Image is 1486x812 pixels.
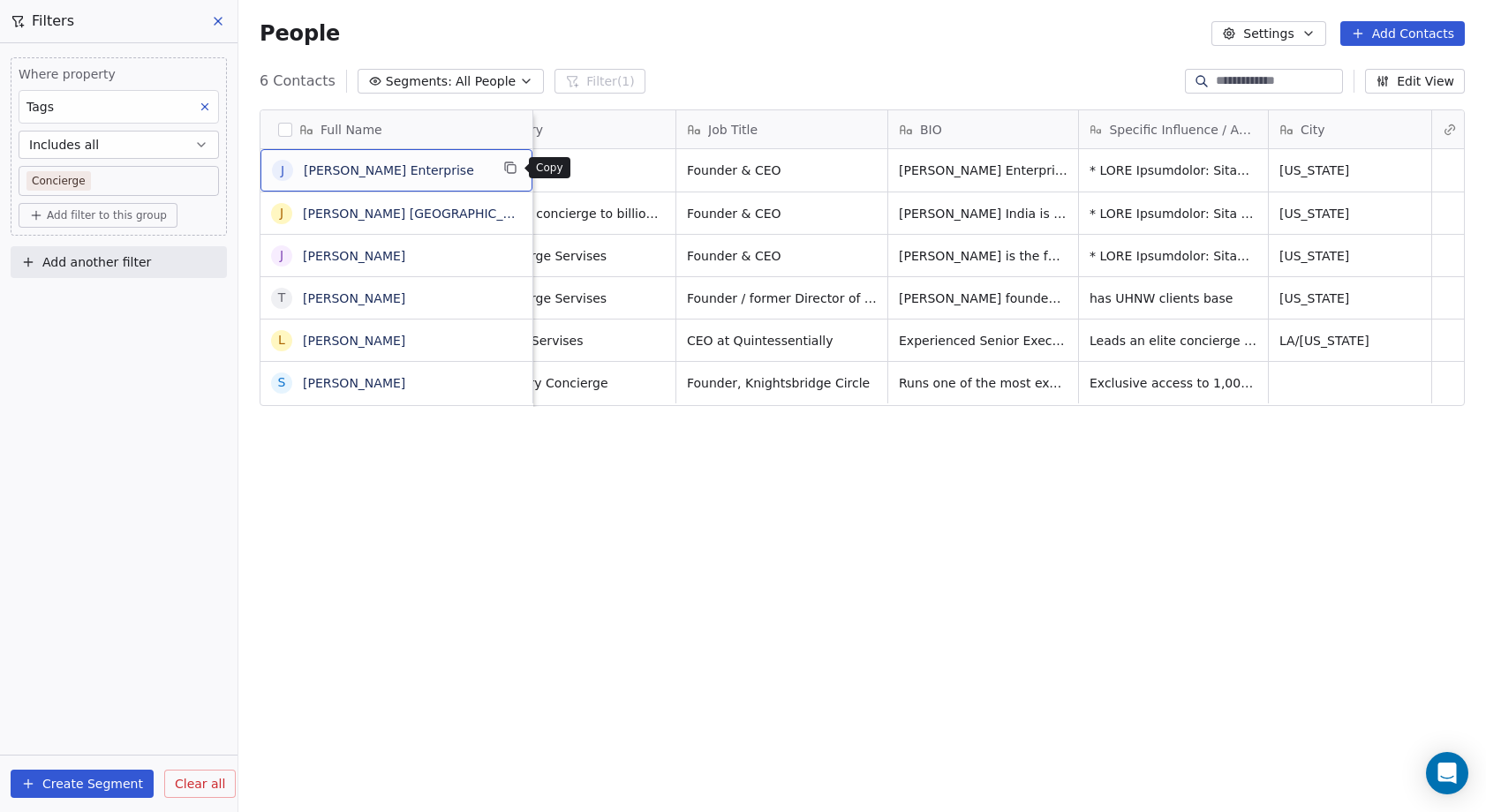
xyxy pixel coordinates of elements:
[465,374,665,392] span: Ultra-Luxury Concierge
[899,162,1067,179] span: [PERSON_NAME] Enterprise is the visionary founder of CORE: Club, Manhattan’s ultra-exclusive priv...
[687,332,877,350] span: CEO at Quintessentially
[278,373,286,392] div: S
[899,374,1067,392] span: Runs one of the most exclusive concierge services globally. Clients pay £25K+ yearly. Used to han...
[278,289,286,307] div: T
[888,110,1078,148] div: BIO
[1269,110,1431,148] div: City
[303,376,405,390] a: [PERSON_NAME]
[1279,289,1421,307] span: [US_STATE]
[687,289,877,307] span: Founder / former Director of North American Membership for Quintessentially
[1090,289,1257,307] span: has UHNW clients base
[465,205,665,222] span: Elite travel concierge to billionaires
[1090,247,1257,265] span: * LORE Ipsumdolor: Sitam “con adipi’e seddoei temporinc utlaboree,” dolorem aliqua enimadmi venia...
[465,289,665,307] span: VIP Concierge Servises
[281,162,284,180] div: J
[260,110,532,148] div: Full Name
[1090,162,1257,179] span: * LORE Ipsumdolor: Sitamet CONS: ad e “seddoeius tempo inc…utlaboreetdo mag aliquaenimad” mi VEN ...
[1279,205,1421,222] span: [US_STATE]
[1426,752,1468,794] div: Open Intercom Messenger
[303,207,539,221] a: [PERSON_NAME] [GEOGRAPHIC_DATA]
[1090,374,1257,392] span: Exclusive access to 1,000+ billionaires, royals, and elite investors
[303,334,405,348] a: [PERSON_NAME]
[899,289,1067,307] span: [PERSON_NAME] founded Four Hundred, an invite-only luxury lifestyle concierge serving UHNW member...
[1109,121,1257,139] span: Specific Influence / Access
[1090,205,1257,222] span: * LORE Ipsumdolor: Sita co adipi-elitse doeius tem incididun utlabore etdolor “magnaa enimadmini,...
[1211,21,1325,46] button: Settings
[554,69,645,94] button: Filter(1)
[676,110,887,148] div: Job Title
[1090,332,1257,350] span: Leads an elite concierge firm serving high-profile UHNW members with bespoke travel, lifestyle, a...
[899,205,1067,222] span: [PERSON_NAME] India is an elite travel concierge to billionaires, heads of state, and UHNW execut...
[687,247,877,265] span: Founder & CEO
[465,247,665,265] span: VIP Concierge Servises
[1079,110,1268,148] div: Specific Influence / Access
[465,332,665,350] span: Concierge Servises
[899,247,1067,265] span: [PERSON_NAME] is the founder of Luxury Attaché, a premier lifestyle concierge firm catering to an...
[687,374,877,392] span: Founder, Knightsbridge Circle
[687,162,877,179] span: Founder & CEO
[260,149,533,783] div: grid
[280,204,283,222] div: J
[386,72,452,91] span: Segments:
[456,72,516,91] span: All People
[304,163,474,177] a: [PERSON_NAME] Enterprise
[278,331,285,350] div: L
[280,246,283,265] div: J
[1365,69,1465,94] button: Edit View
[303,249,405,263] a: [PERSON_NAME]
[260,20,340,47] span: People
[536,161,563,175] p: Copy
[455,110,675,148] div: Category
[303,291,405,305] a: [PERSON_NAME]
[708,121,758,139] span: Job Title
[1301,121,1324,139] span: City
[920,121,942,139] span: BIO
[899,332,1067,350] span: Experienced Senior Executive with 20 years of luxury sales management experience in [US_STATE][GE...
[321,121,382,139] span: Full Name
[1279,332,1421,350] span: LA/[US_STATE]
[687,205,877,222] span: Founder & CEO
[1279,247,1421,265] span: [US_STATE]
[1279,162,1421,179] span: [US_STATE]
[1340,21,1465,46] button: Add Contacts
[260,71,336,92] span: 6 Contacts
